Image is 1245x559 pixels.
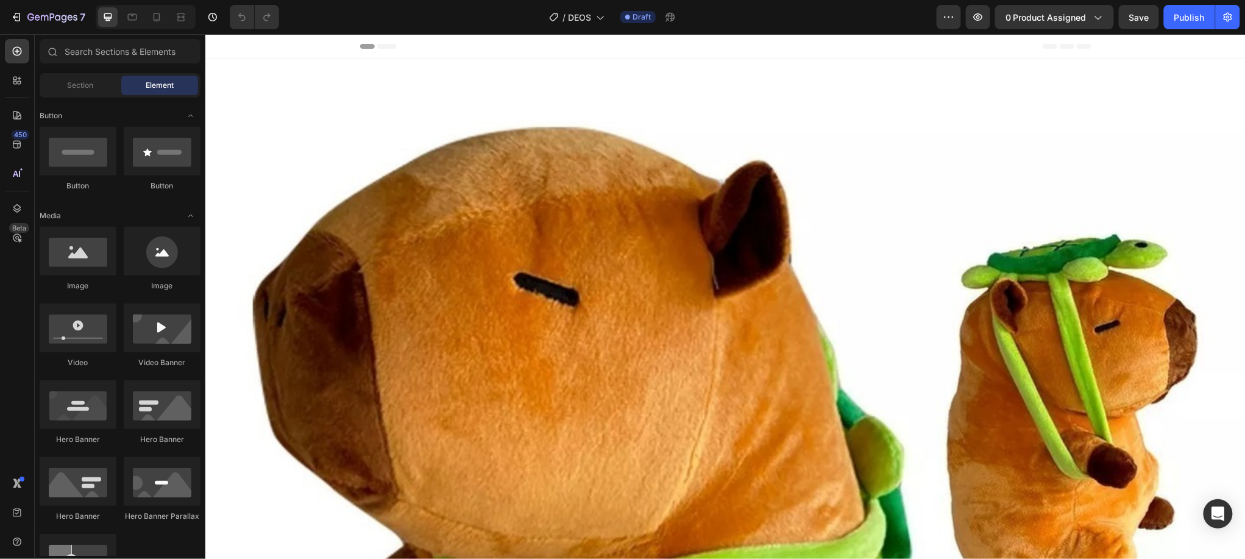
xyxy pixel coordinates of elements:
[181,106,200,126] span: Toggle open
[124,357,200,368] div: Video Banner
[568,11,591,24] span: DEOS
[1119,5,1159,29] button: Save
[124,511,200,522] div: Hero Banner Parallax
[995,5,1114,29] button: 0 product assigned
[1204,499,1233,529] div: Open Intercom Messenger
[124,280,200,291] div: Image
[40,39,200,63] input: Search Sections & Elements
[146,80,174,91] span: Element
[40,180,116,191] div: Button
[230,5,279,29] div: Undo/Redo
[40,357,116,368] div: Video
[633,12,651,23] span: Draft
[124,180,200,191] div: Button
[1006,11,1087,24] span: 0 product assigned
[9,223,29,233] div: Beta
[40,210,61,221] span: Media
[181,206,200,226] span: Toggle open
[5,5,91,29] button: 7
[12,130,29,140] div: 450
[68,80,94,91] span: Section
[40,511,116,522] div: Hero Banner
[40,110,62,121] span: Button
[1164,5,1215,29] button: Publish
[124,434,200,445] div: Hero Banner
[40,434,116,445] div: Hero Banner
[80,10,85,24] p: 7
[1129,12,1149,23] span: Save
[562,11,566,24] span: /
[1174,11,1205,24] div: Publish
[40,280,116,291] div: Image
